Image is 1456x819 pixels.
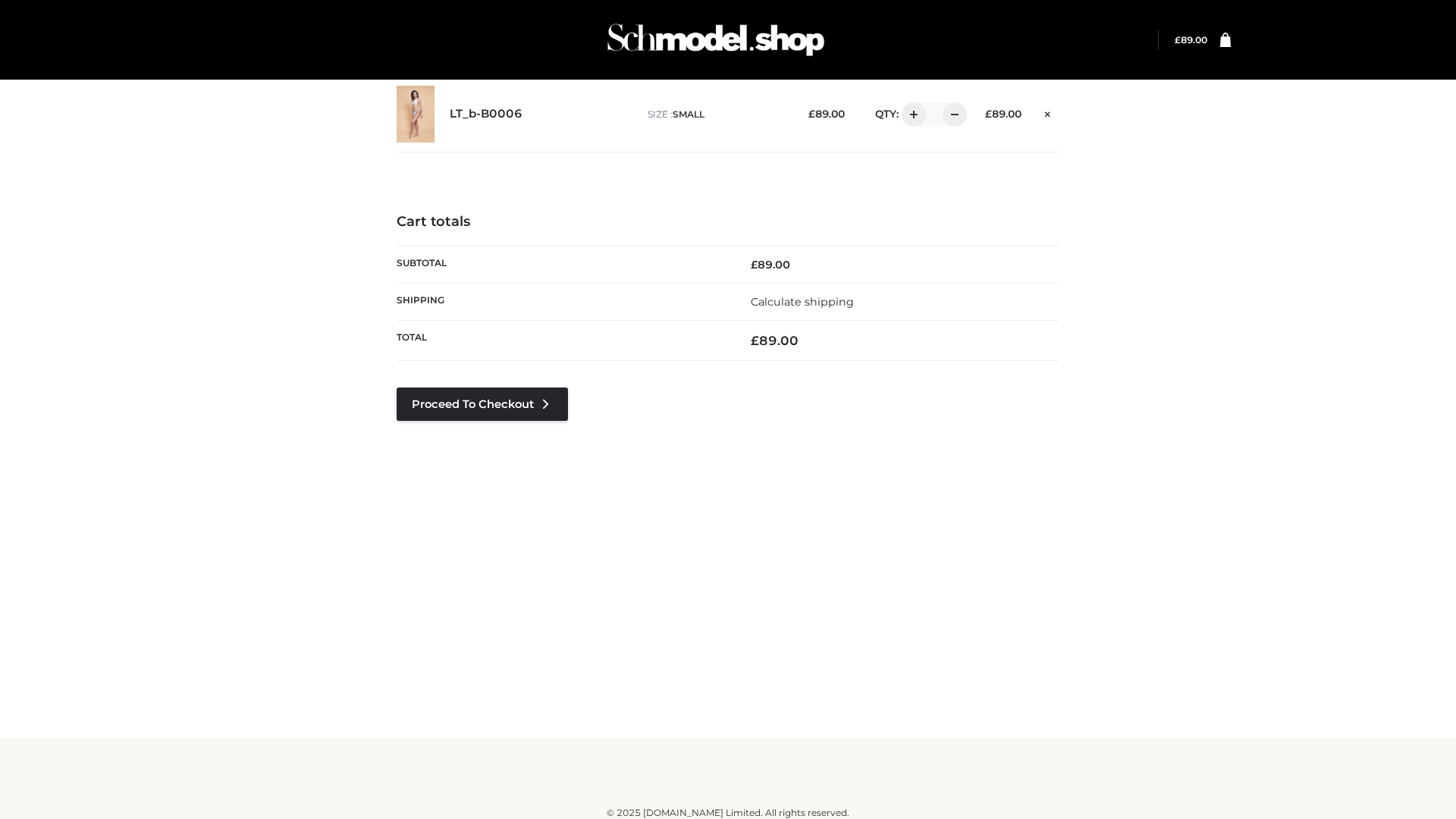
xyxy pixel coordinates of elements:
a: £89.00 [1175,34,1207,45]
bdi: 89.00 [985,108,1021,120]
bdi: 89.00 [751,258,790,271]
p: size : [648,108,785,121]
bdi: 89.00 [751,333,799,348]
bdi: 89.00 [808,108,845,120]
a: LT_b-B0006 [450,107,522,121]
span: £ [985,108,992,120]
span: £ [751,258,758,271]
span: £ [1175,34,1181,45]
span: £ [808,108,815,120]
th: Total [397,321,728,361]
span: SMALL [673,108,704,120]
div: QTY: [860,102,962,127]
span: £ [751,333,759,348]
a: Calculate shipping [751,295,854,309]
img: Schmodel Admin 964 [602,10,830,70]
a: Remove this item [1037,102,1059,122]
h4: Cart totals [397,214,1059,231]
th: Subtotal [397,246,728,283]
th: Shipping [397,283,728,320]
a: Proceed to Checkout [397,388,568,421]
bdi: 89.00 [1175,34,1207,45]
